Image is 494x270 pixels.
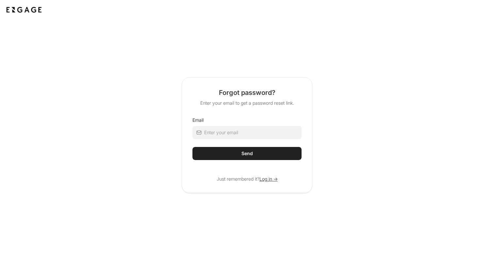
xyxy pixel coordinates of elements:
img: Application logo [5,5,43,14]
a: Log in -> [259,176,278,182]
p: Just remembered it? [192,176,302,182]
p: Enter your email to get a password reset link. [200,100,294,106]
button: Send [192,147,302,160]
input: Enter your email [204,126,302,139]
label: Email [192,117,204,123]
div: Send [241,150,253,157]
h2: Forgot password? [219,88,275,97]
